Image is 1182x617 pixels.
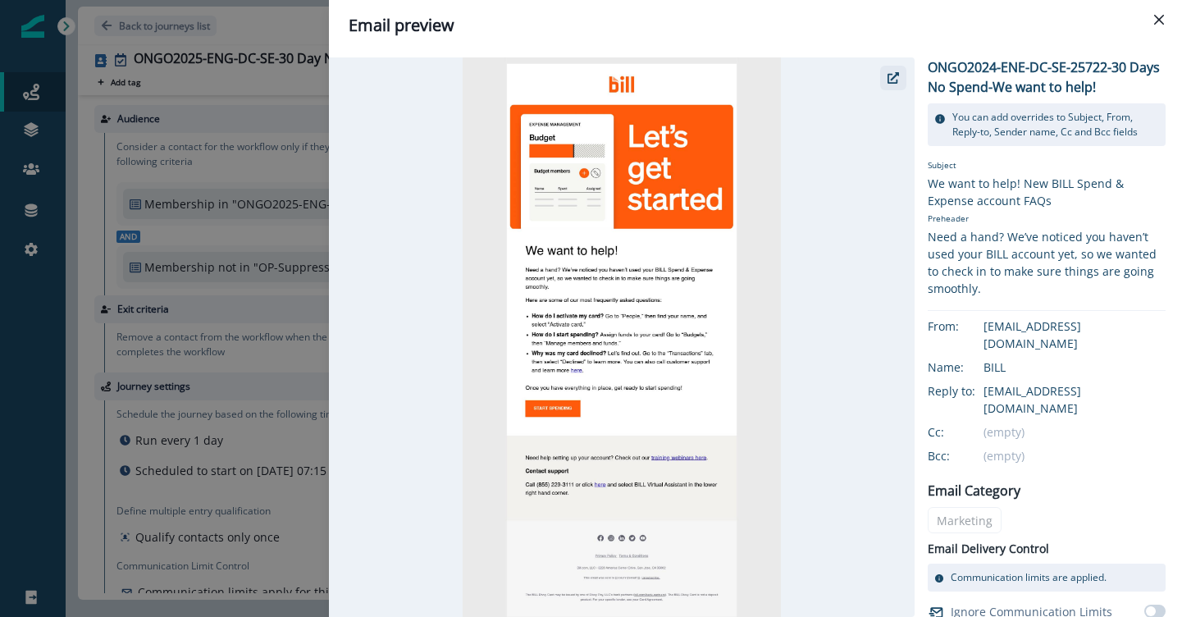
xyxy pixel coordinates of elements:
[983,382,1166,417] div: [EMAIL_ADDRESS][DOMAIN_NAME]
[983,423,1166,441] div: (empty)
[928,159,1166,175] p: Subject
[928,423,1010,441] div: Cc:
[983,359,1166,376] div: BILL
[983,447,1166,464] div: (empty)
[983,318,1166,352] div: [EMAIL_ADDRESS][DOMAIN_NAME]
[952,110,1159,139] p: You can add overrides to Subject, From, Reply-to, Sender name, Cc and Bcc fields
[928,359,1010,376] div: Name:
[463,57,782,617] img: email asset unavailable
[928,382,1010,400] div: Reply to:
[1146,7,1172,33] button: Close
[349,13,1162,38] div: Email preview
[928,175,1166,209] div: We want to help! New BILL Spend & Expense account FAQs
[928,447,1010,464] div: Bcc:
[928,209,1166,228] p: Preheader
[928,57,1166,97] p: ONGO2024-ENE-DC-SE-25722-30 Days No Spend-We want to help!
[928,228,1166,297] div: Need a hand? We’ve noticed you haven’t used your BILL account yet, so we wanted to check in to ma...
[928,318,1010,335] div: From:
